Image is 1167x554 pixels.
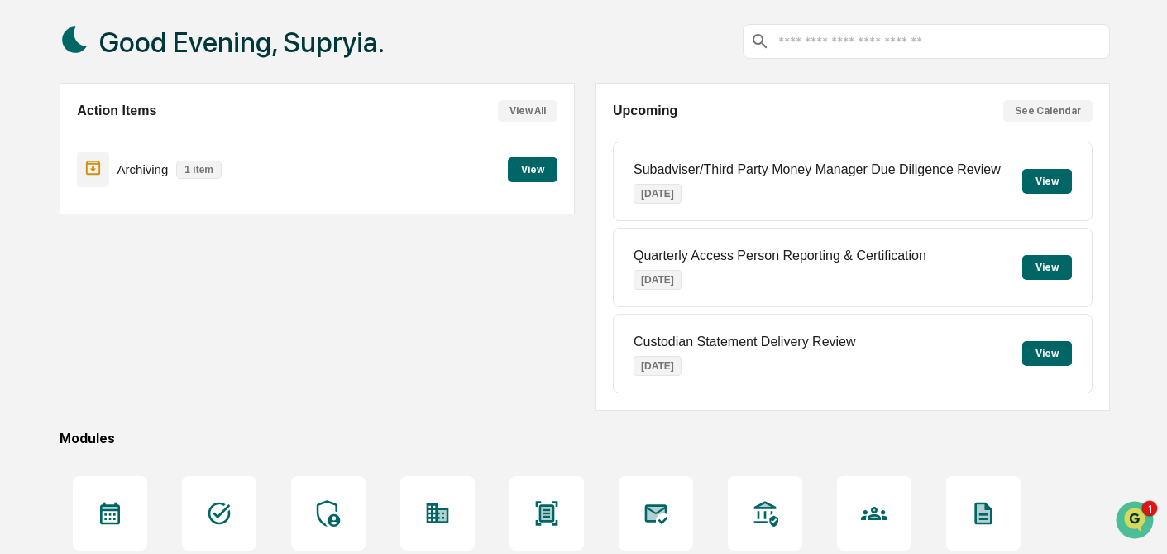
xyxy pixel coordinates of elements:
span: • [137,225,143,238]
div: We're offline, we'll be back soon [74,143,234,157]
div: 🗄️ [120,296,133,309]
div: Modules [60,431,1110,446]
a: 🔎Data Lookup [10,319,111,349]
button: View [508,157,557,182]
button: See Calendar [1003,100,1093,122]
div: 🔎 [17,327,30,340]
span: [PERSON_NAME] [51,225,134,238]
button: View All [498,100,557,122]
p: [DATE] [634,356,682,376]
img: 8933085812038_c878075ebb4cc5468115_72.jpg [35,127,65,157]
div: 🖐️ [17,296,30,309]
span: Preclearance [33,294,107,311]
a: View [508,161,557,176]
button: View [1022,341,1072,366]
img: Jack Rasmussen [17,210,43,236]
p: Quarterly Access Person Reporting & Certification [634,248,926,263]
h1: Good Evening, Supryia. [99,26,385,59]
span: Attestations [136,294,205,311]
div: Start new chat [74,127,271,143]
button: Start new chat [281,132,301,152]
p: 1 item [176,161,222,179]
p: [DATE] [634,270,682,290]
p: How can we help? [17,35,301,61]
button: View [1022,255,1072,280]
iframe: Open customer support [1114,499,1159,544]
h2: Action Items [77,104,156,118]
button: View [1022,169,1072,194]
p: Archiving [117,162,169,176]
p: Subadviser/Third Party Money Manager Due Diligence Review [634,162,1001,177]
div: Past conversations [17,184,111,197]
span: [DATE] [146,225,180,238]
img: 1746055101610-c473b297-6a78-478c-a979-82029cc54cd1 [17,127,46,157]
a: 🗄️Attestations [113,287,212,317]
img: 1746055101610-c473b297-6a78-478c-a979-82029cc54cd1 [33,226,46,239]
a: 🖐️Preclearance [10,287,113,317]
span: Pylon [165,366,200,378]
p: [DATE] [634,184,682,204]
a: Powered byPylon [117,365,200,378]
button: See all [256,181,301,200]
p: Custodian Statement Delivery Review [634,335,856,349]
h2: Upcoming [613,104,677,118]
span: Data Lookup [33,325,104,342]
